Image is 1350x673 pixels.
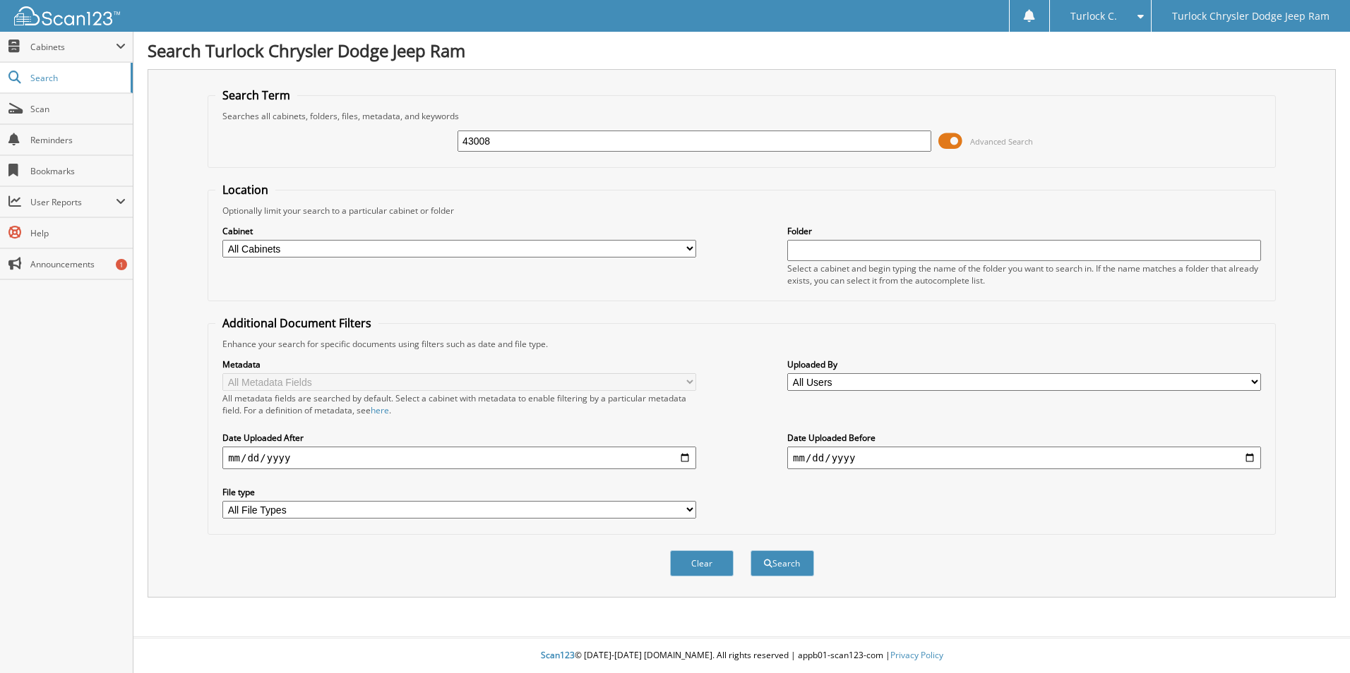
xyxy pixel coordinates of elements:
[215,315,378,331] legend: Additional Document Filters
[215,338,1268,350] div: Enhance your search for specific documents using filters such as date and file type.
[890,649,943,661] a: Privacy Policy
[787,358,1261,370] label: Uploaded By
[30,258,126,270] span: Announcements
[215,182,275,198] legend: Location
[215,87,297,103] legend: Search Term
[222,447,696,469] input: start
[133,638,1350,673] div: © [DATE]-[DATE] [DOMAIN_NAME]. All rights reserved | appb01-scan123-com |
[787,262,1261,286] div: Select a cabinet and begin typing the name of the folder you want to search in. If the name match...
[970,136,1033,147] span: Advanced Search
[222,392,696,416] div: All metadata fields are searched by default. Select a cabinet with metadata to enable filtering b...
[215,110,1268,122] div: Searches all cabinets, folders, files, metadata, and keywords
[222,486,696,498] label: File type
[222,432,696,444] label: Date Uploaded After
[30,72,124,84] span: Search
[222,225,696,237] label: Cabinet
[787,225,1261,237] label: Folder
[116,259,127,270] div: 1
[751,550,814,576] button: Search
[541,649,575,661] span: Scan123
[14,6,120,25] img: scan123-logo-white.svg
[30,227,126,239] span: Help
[222,358,696,370] label: Metadata
[148,39,1336,62] h1: Search Turlock Chrysler Dodge Jeep Ram
[787,432,1261,444] label: Date Uploaded Before
[30,103,126,115] span: Scan
[670,550,734,576] button: Clear
[787,447,1261,469] input: end
[30,41,116,53] span: Cabinets
[215,205,1268,217] div: Optionally limit your search to a particular cabinet or folder
[1172,12,1330,20] span: Turlock Chrysler Dodge Jeep Ram
[30,134,126,146] span: Reminders
[30,196,116,208] span: User Reports
[30,165,126,177] span: Bookmarks
[371,404,389,416] a: here
[1070,12,1117,20] span: Turlock C.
